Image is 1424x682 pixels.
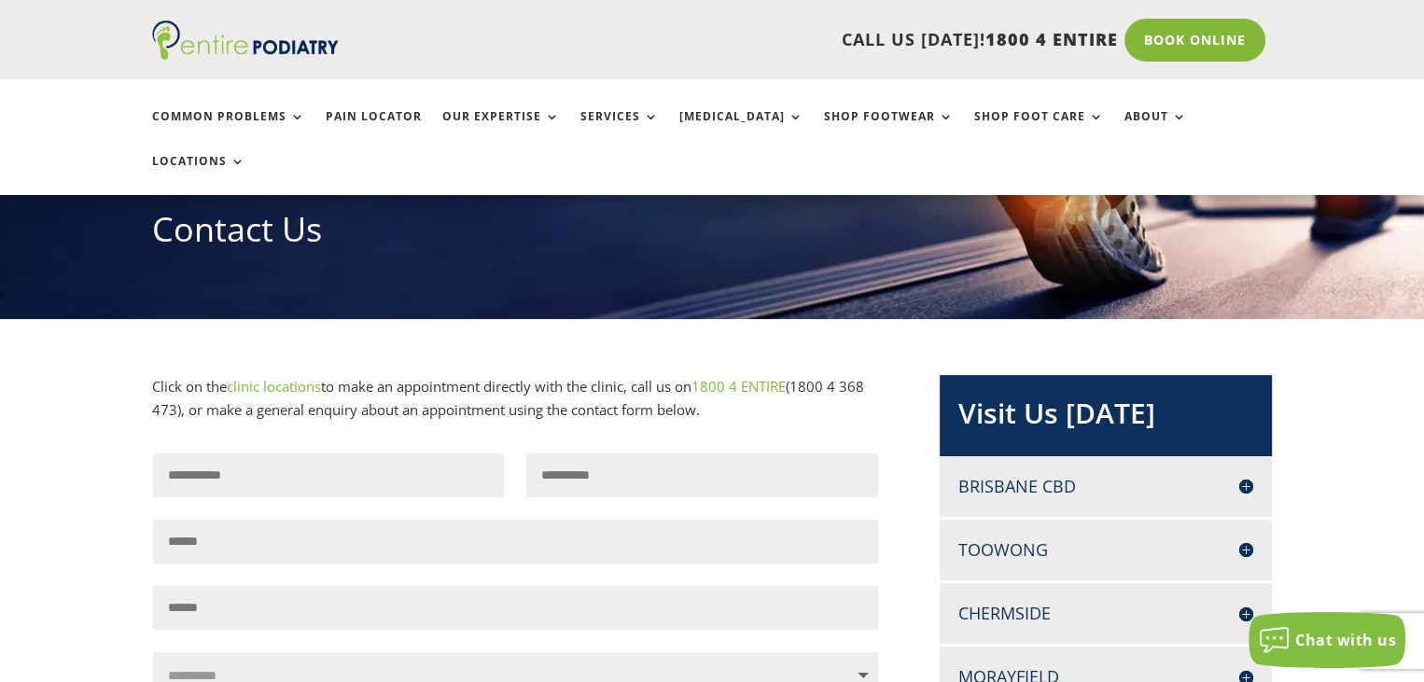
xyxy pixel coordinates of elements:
[1124,19,1265,62] a: Book Online
[958,538,1253,562] h4: Toowong
[691,377,786,396] a: 1800 4 ENTIRE
[152,110,305,150] a: Common Problems
[152,45,339,63] a: Entire Podiatry
[824,110,954,150] a: Shop Footwear
[152,155,245,195] a: Locations
[580,110,659,150] a: Services
[326,110,422,150] a: Pain Locator
[679,110,803,150] a: [MEDICAL_DATA]
[985,28,1118,50] span: 1800 4 ENTIRE
[152,375,878,423] p: Click on the to make an appointment directly with the clinic, call us on (1800 4 368 473), or mak...
[152,21,339,60] img: logo (1)
[974,110,1104,150] a: Shop Foot Care
[1295,630,1396,650] span: Chat with us
[958,602,1253,625] h4: Chermside
[152,206,1272,262] h1: Contact Us
[227,377,321,396] a: clinic locations
[1249,612,1405,668] button: Chat with us
[411,28,1118,52] p: CALL US [DATE]!
[958,475,1253,498] h4: Brisbane CBD
[442,110,560,150] a: Our Expertise
[958,394,1253,442] h2: Visit Us [DATE]
[1124,110,1187,150] a: About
